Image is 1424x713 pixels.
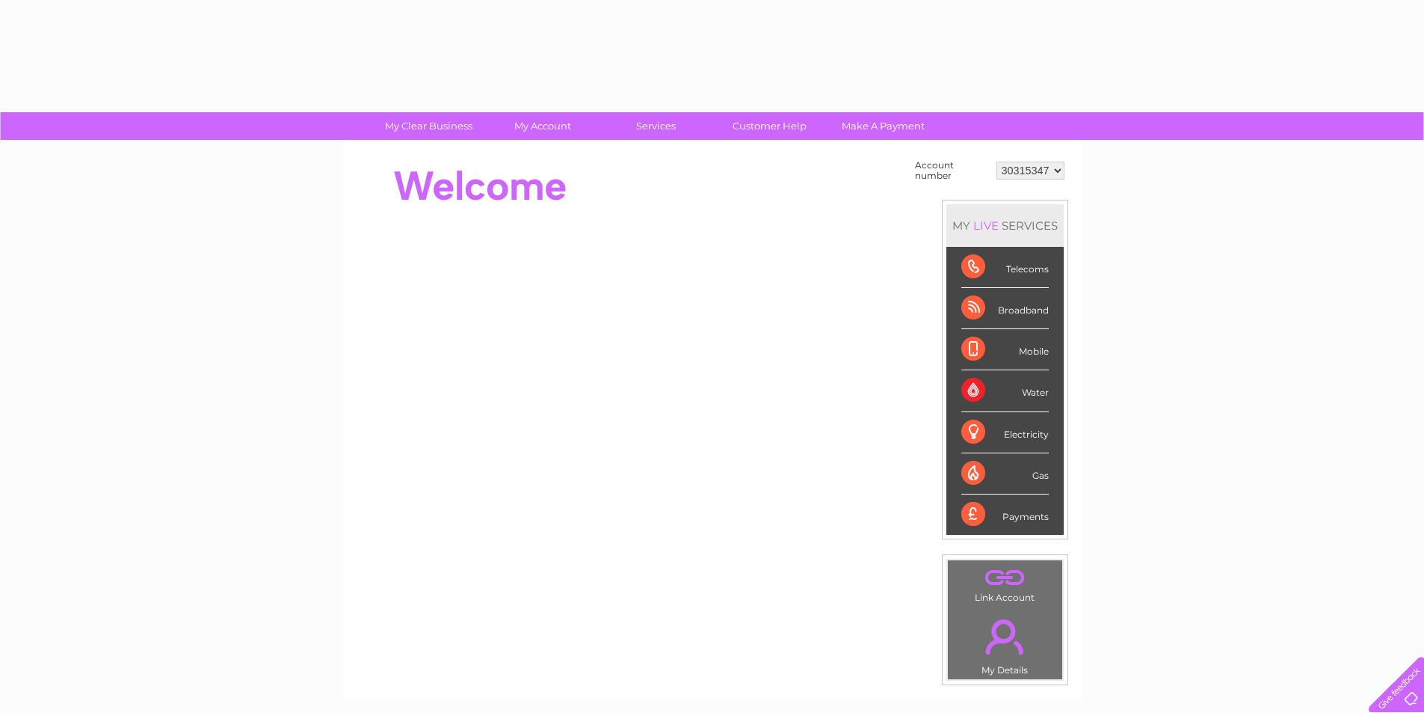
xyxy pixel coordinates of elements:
a: . [952,564,1058,590]
a: Services [594,112,718,140]
div: Electricity [961,412,1049,453]
a: My Account [481,112,604,140]
td: My Details [947,607,1063,680]
div: Payments [961,495,1049,535]
a: Make A Payment [822,112,945,140]
div: Water [961,370,1049,411]
td: Account number [911,156,993,185]
td: Link Account [947,560,1063,607]
div: LIVE [970,218,1002,233]
a: My Clear Business [367,112,490,140]
div: Mobile [961,329,1049,370]
div: Telecoms [961,247,1049,288]
div: Broadband [961,288,1049,329]
div: Gas [961,453,1049,495]
div: MY SERVICES [946,204,1064,247]
a: . [952,611,1058,663]
a: Customer Help [708,112,831,140]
